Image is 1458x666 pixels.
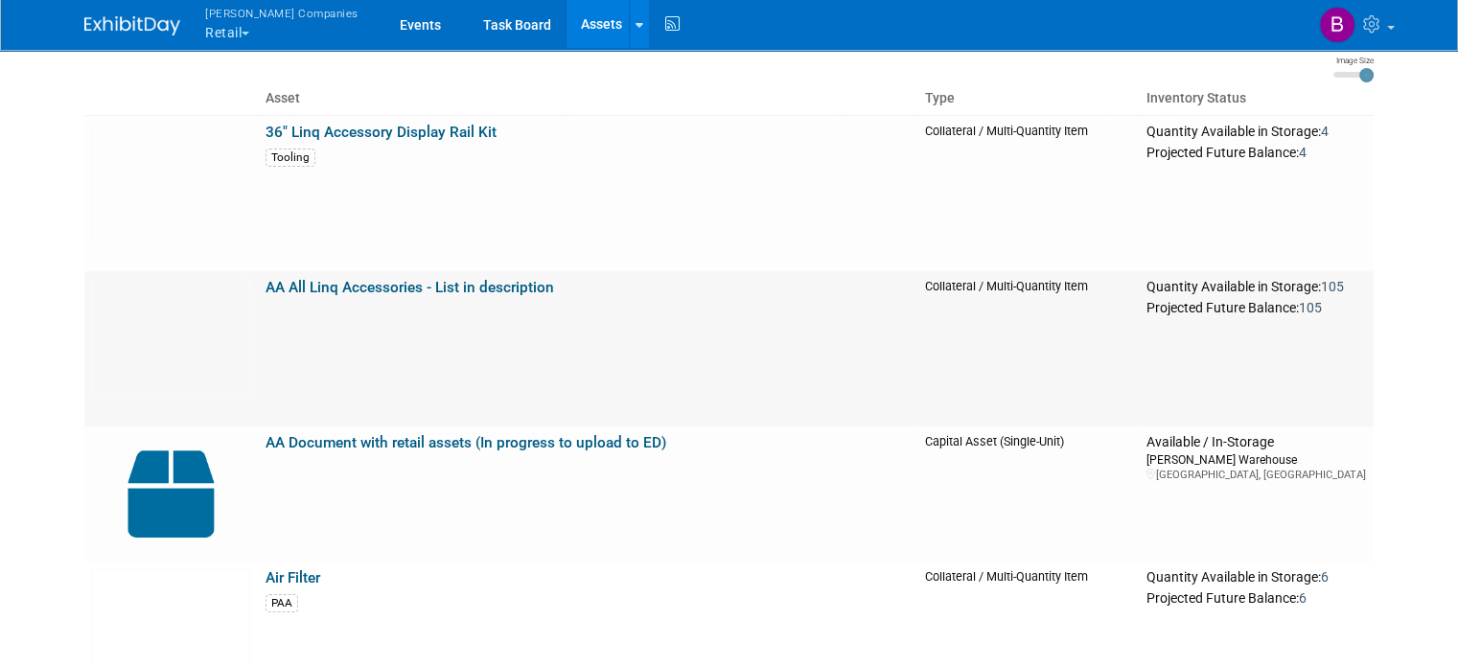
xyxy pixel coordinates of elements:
td: Collateral / Multi-Quantity Item [917,115,1139,271]
a: Air Filter [266,569,320,586]
th: Type [917,82,1139,115]
div: Projected Future Balance: [1146,296,1366,317]
a: AA Document with retail assets (In progress to upload to ED) [266,434,666,451]
th: Asset [258,82,917,115]
td: Collateral / Multi-Quantity Item [917,271,1139,426]
span: 105 [1321,279,1344,294]
span: 105 [1299,300,1322,315]
span: 6 [1321,569,1329,585]
img: Capital-Asset-Icon-2.png [92,434,250,554]
div: PAA [266,594,298,612]
div: [GEOGRAPHIC_DATA], [GEOGRAPHIC_DATA] [1146,468,1366,482]
div: [PERSON_NAME] Warehouse [1146,451,1366,468]
span: 6 [1299,590,1307,606]
td: Capital Asset (Single-Unit) [917,426,1139,562]
div: Tooling [266,149,315,167]
div: Projected Future Balance: [1146,141,1366,162]
div: Quantity Available in Storage: [1146,124,1366,141]
a: 36" Linq Accessory Display Rail Kit [266,124,497,141]
span: 4 [1299,145,1307,160]
a: AA All Linq Accessories - List in description [266,279,554,296]
div: Image Size [1333,55,1374,66]
img: Barbara Brzezinska [1319,7,1355,43]
span: 4 [1321,124,1329,139]
img: ExhibitDay [84,16,180,35]
span: [PERSON_NAME] Companies [205,3,359,23]
div: Quantity Available in Storage: [1146,279,1366,296]
div: Available / In-Storage [1146,434,1366,451]
div: Quantity Available in Storage: [1146,569,1366,586]
div: Projected Future Balance: [1146,586,1366,608]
